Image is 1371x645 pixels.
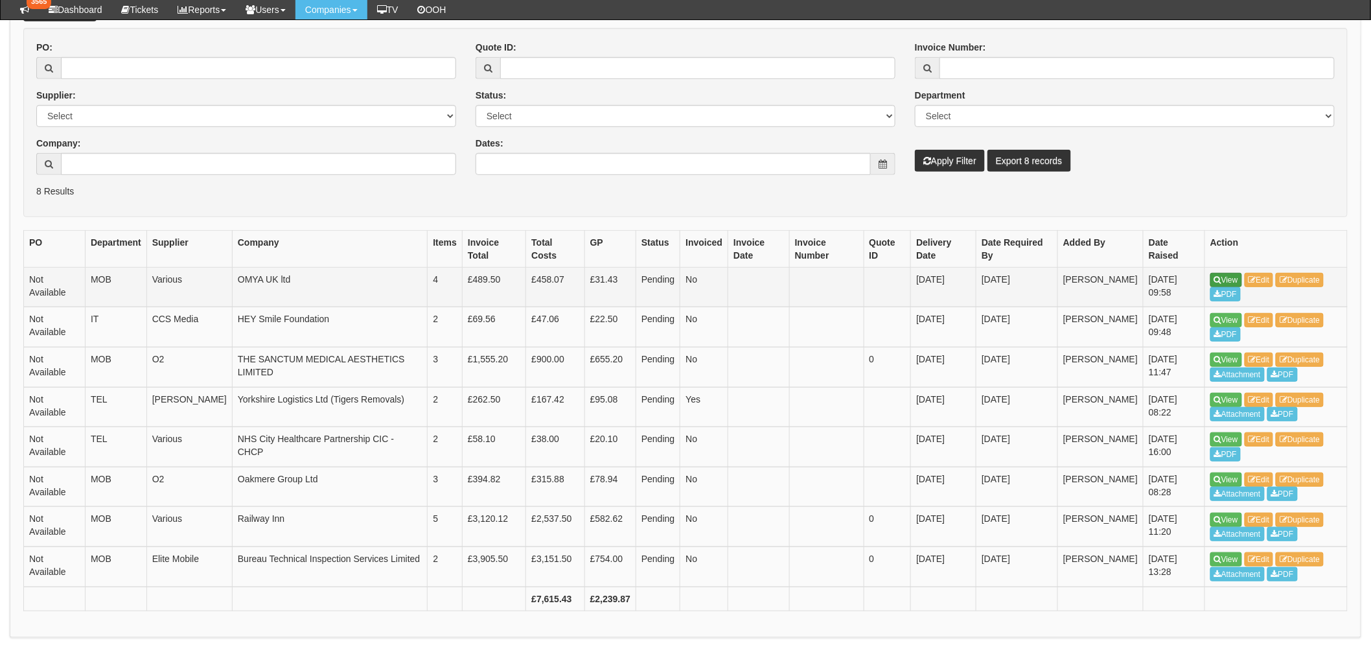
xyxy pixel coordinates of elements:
[1276,313,1324,327] a: Duplicate
[915,150,985,172] button: Apply Filter
[976,307,1058,347] td: [DATE]
[1276,353,1324,367] a: Duplicate
[476,89,506,102] label: Status:
[146,546,232,587] td: Elite Mobile
[1057,267,1143,307] td: [PERSON_NAME]
[36,185,1335,198] p: 8 Results
[1210,353,1242,367] a: View
[1210,407,1265,421] a: Attachment
[232,267,428,307] td: OMYA UK ltd
[864,546,911,587] td: 0
[428,546,463,587] td: 2
[976,230,1058,267] th: Date Required By
[146,347,232,387] td: O2
[526,507,584,547] td: £2,537.50
[36,137,80,150] label: Company:
[1210,567,1265,581] a: Attachment
[85,546,146,587] td: MOB
[1245,273,1274,287] a: Edit
[1144,507,1205,547] td: [DATE] 11:20
[584,387,636,427] td: £95.08
[85,467,146,507] td: MOB
[1210,552,1242,567] a: View
[462,230,525,267] th: Invoice Total
[636,507,680,547] td: Pending
[24,307,86,347] td: Not Available
[911,546,976,587] td: [DATE]
[526,387,584,427] td: £167.42
[428,267,463,307] td: 4
[636,230,680,267] th: Status
[1210,487,1265,501] a: Attachment
[146,507,232,547] td: Various
[680,387,728,427] td: Yes
[584,427,636,467] td: £20.10
[864,230,911,267] th: Quote ID
[636,546,680,587] td: Pending
[526,467,584,507] td: £315.88
[976,467,1058,507] td: [DATE]
[1144,267,1205,307] td: [DATE] 09:58
[976,347,1058,387] td: [DATE]
[1267,567,1298,581] a: PDF
[915,89,965,102] label: Department
[1057,307,1143,347] td: [PERSON_NAME]
[24,230,86,267] th: PO
[1144,546,1205,587] td: [DATE] 13:28
[462,307,525,347] td: £69.56
[1210,327,1241,342] a: PDF
[1245,432,1274,447] a: Edit
[1210,473,1242,487] a: View
[1210,287,1241,301] a: PDF
[1276,432,1324,447] a: Duplicate
[911,427,976,467] td: [DATE]
[636,307,680,347] td: Pending
[680,230,728,267] th: Invoiced
[428,467,463,507] td: 3
[1267,527,1298,541] a: PDF
[462,467,525,507] td: £394.82
[476,137,503,150] label: Dates:
[428,230,463,267] th: Items
[1057,347,1143,387] td: [PERSON_NAME]
[584,267,636,307] td: £31.43
[462,427,525,467] td: £58.10
[584,546,636,587] td: £754.00
[1057,546,1143,587] td: [PERSON_NAME]
[36,89,76,102] label: Supplier:
[864,507,911,547] td: 0
[584,507,636,547] td: £582.62
[428,427,463,467] td: 2
[584,587,636,611] th: £2,239.87
[976,387,1058,427] td: [DATE]
[584,307,636,347] td: £22.50
[146,427,232,467] td: Various
[680,546,728,587] td: No
[1210,393,1242,407] a: View
[1057,467,1143,507] td: [PERSON_NAME]
[85,347,146,387] td: MOB
[476,41,516,54] label: Quote ID:
[1210,273,1242,287] a: View
[1267,368,1298,382] a: PDF
[232,307,428,347] td: HEY Smile Foundation
[911,230,976,267] th: Delivery Date
[232,347,428,387] td: THE SANCTUM MEDICAL AESTHETICS LIMITED
[1210,368,1265,382] a: Attachment
[232,230,428,267] th: Company
[789,230,864,267] th: Invoice Number
[85,387,146,427] td: TEL
[146,307,232,347] td: CCS Media
[232,387,428,427] td: Yorkshire Logistics Ltd (Tigers Removals)
[1144,467,1205,507] td: [DATE] 08:28
[1205,230,1348,267] th: Action
[1210,513,1242,527] a: View
[1267,487,1298,501] a: PDF
[526,307,584,347] td: £47.06
[85,230,146,267] th: Department
[462,546,525,587] td: £3,905.50
[976,507,1058,547] td: [DATE]
[1245,353,1274,367] a: Edit
[1267,407,1298,421] a: PDF
[636,467,680,507] td: Pending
